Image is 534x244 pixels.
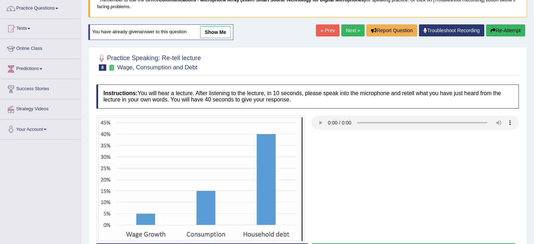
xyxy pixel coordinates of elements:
[341,24,365,36] a: Next »
[0,120,81,137] a: Your Account
[0,79,81,97] a: Success Stories
[96,53,201,71] h2: Practice Speaking: Re-tell lecture
[99,64,106,71] span: 8
[96,85,519,108] h4: You will hear a lecture. After listening to the lecture, in 10 seconds, please speak into the mic...
[103,90,138,96] b: Instructions:
[0,19,81,36] a: Tests
[88,24,233,40] div: You have already given answer to this question
[200,26,231,38] a: show me
[0,39,81,57] a: Online Class
[0,59,81,77] a: Predictions
[108,64,115,71] small: Exam occurring question
[419,24,484,36] a: Troubleshoot Recording
[486,24,525,36] button: Re-Attempt
[366,24,417,36] button: Report Question
[117,64,197,71] small: Wage, Consumption and Debt
[0,99,81,117] a: Strategy Videos
[316,24,339,36] a: « Prev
